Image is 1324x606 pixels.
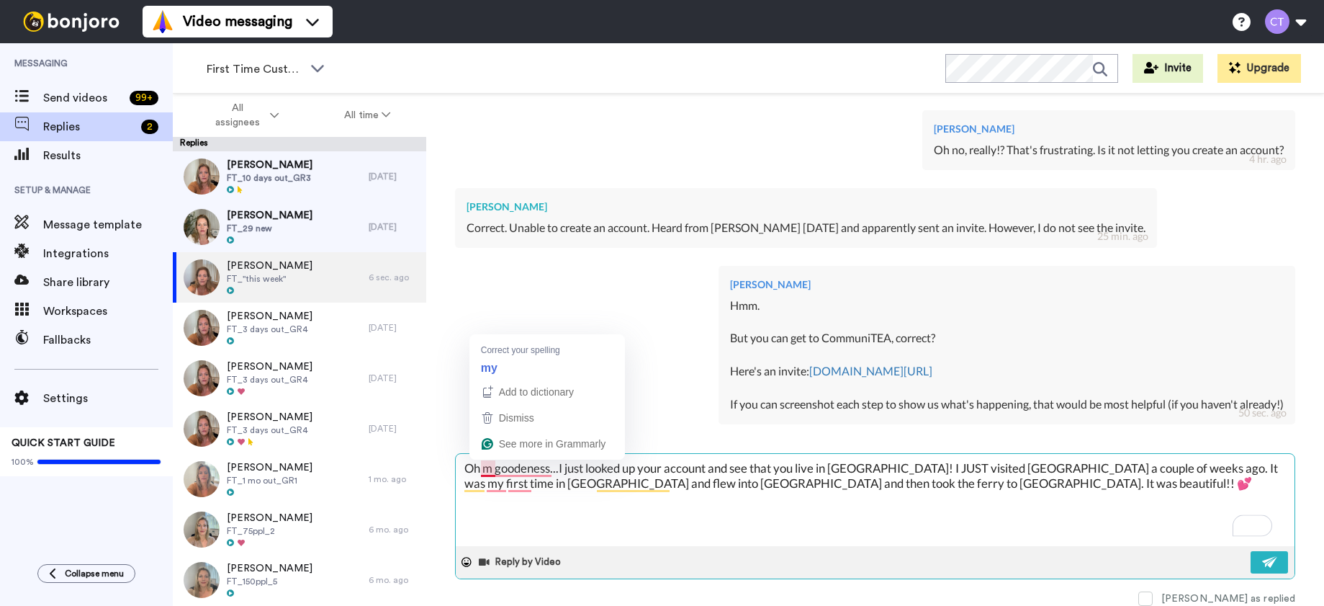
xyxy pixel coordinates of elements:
div: Hmm. But you can get to CommuniTEA, correct? Here's an invite: If you can screenshot each step to... [730,298,1284,413]
div: [PERSON_NAME] as replied [1161,592,1295,606]
a: [PERSON_NAME]FT_3 days out_GR4[DATE] [173,404,426,454]
span: 100% [12,456,34,468]
a: [DOMAIN_NAME][URL] [809,364,932,378]
img: bd841412-ef6e-4396-b8f4-7c2503e5b85c-thumb.jpg [184,461,220,497]
span: Settings [43,390,173,407]
div: 6 sec. ago [369,272,419,283]
img: vm-color.svg [151,10,174,33]
a: [PERSON_NAME]FT_"this week"6 sec. ago [173,252,426,303]
span: FT_75ppl_2 [227,525,312,537]
span: [PERSON_NAME] [227,208,312,223]
span: FT_10 days out_GR3 [227,172,312,184]
div: Oh no, really!? That's frustrating. Is it not letting you create an account? [934,142,1284,159]
span: FT_1 mo out_GR1 [227,475,312,486]
span: Message template [43,216,173,233]
button: All assignees [176,95,312,135]
span: [PERSON_NAME] [227,561,312,576]
span: FT_3 days out_GR4 [227,424,312,436]
a: [PERSON_NAME]FT_75ppl_26 mo. ago [173,504,426,555]
span: First Time Customer [207,61,303,78]
textarea: To enrich screen reader interactions, please activate Accessibility in Grammarly extension settings [456,454,1294,546]
div: 50 sec. ago [1238,406,1287,420]
div: 6 mo. ago [369,574,419,586]
div: Correct. Unable to create an account. Heard from [PERSON_NAME] [DATE] and apparently sent an invi... [467,220,1145,236]
span: [PERSON_NAME] [227,360,312,374]
div: 2 [141,120,158,134]
span: Share library [43,274,173,291]
div: [DATE] [369,171,419,182]
div: [PERSON_NAME] [467,200,1145,214]
img: send-white.svg [1262,556,1278,568]
div: 99 + [130,91,158,105]
button: Collapse menu [37,564,135,583]
a: [PERSON_NAME]FT_29 new[DATE] [173,202,426,252]
span: Video messaging [183,12,292,32]
span: All assignees [209,101,267,130]
div: [PERSON_NAME] [730,277,1284,292]
button: Invite [1132,54,1203,83]
div: [DATE] [369,221,419,233]
span: FT_3 days out_GR4 [227,324,312,335]
button: All time [312,102,424,128]
a: [PERSON_NAME]FT_3 days out_GR4[DATE] [173,353,426,404]
img: d182a69c-3f25-4f75-b1e2-a8a136d57023-thumb.jpg [184,360,220,396]
span: FT_29 new [227,223,312,234]
a: [PERSON_NAME]FT_3 days out_GR4[DATE] [173,303,426,353]
img: e775b053-e7e1-4264-a7ad-83d797bd57dc-thumb.jpg [184,209,220,245]
a: [PERSON_NAME]FT_10 days out_GR3[DATE] [173,151,426,202]
span: [PERSON_NAME] [227,410,312,424]
img: 90f09d71-e108-4f9a-a833-9450812f301a-thumb.jpg [184,512,220,548]
div: 4 hr. ago [1249,152,1287,166]
span: [PERSON_NAME] [227,259,312,273]
span: Fallbacks [43,331,173,349]
button: Reply by Video [477,551,565,573]
div: [PERSON_NAME] [934,122,1284,136]
span: [PERSON_NAME] [227,511,312,525]
div: [DATE] [369,322,419,334]
button: Upgrade [1217,54,1301,83]
div: Replies [173,137,426,151]
span: FT_3 days out_GR4 [227,374,312,386]
img: c5718b27-a0f8-4c5c-bcc2-74a80e3c41ec-thumb.jpg [184,259,220,295]
span: Replies [43,118,135,135]
span: [PERSON_NAME] [227,460,312,475]
div: 25 min. ago [1097,229,1148,244]
a: [PERSON_NAME]FT_150ppl_56 mo. ago [173,555,426,605]
img: 2af630c9-bb00-4629-856d-cd585671067e-thumb.jpg [184,159,220,195]
a: [PERSON_NAME]FT_1 mo out_GR11 mo. ago [173,454,426,504]
div: [DATE] [369,423,419,435]
span: Workspaces [43,303,173,320]
div: 1 mo. ago [369,473,419,485]
span: Send videos [43,89,124,107]
span: FT_"this week" [227,273,312,285]
span: Collapse menu [65,568,124,579]
img: 1da16a9a-3755-4fa7-8515-8afeb9762081-thumb.jpg [184,562,220,598]
img: bj-logo-header-white.svg [17,12,125,32]
span: QUICK START GUIDE [12,438,115,448]
div: [DATE] [369,373,419,384]
img: d182a69c-3f25-4f75-b1e2-a8a136d57023-thumb.jpg [184,411,220,447]
span: [PERSON_NAME] [227,309,312,324]
span: Integrations [43,245,173,262]
div: 6 mo. ago [369,524,419,535]
img: d182a69c-3f25-4f75-b1e2-a8a136d57023-thumb.jpg [184,310,220,346]
span: FT_150ppl_5 [227,576,312,587]
span: Results [43,147,173,164]
span: [PERSON_NAME] [227,158,312,172]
